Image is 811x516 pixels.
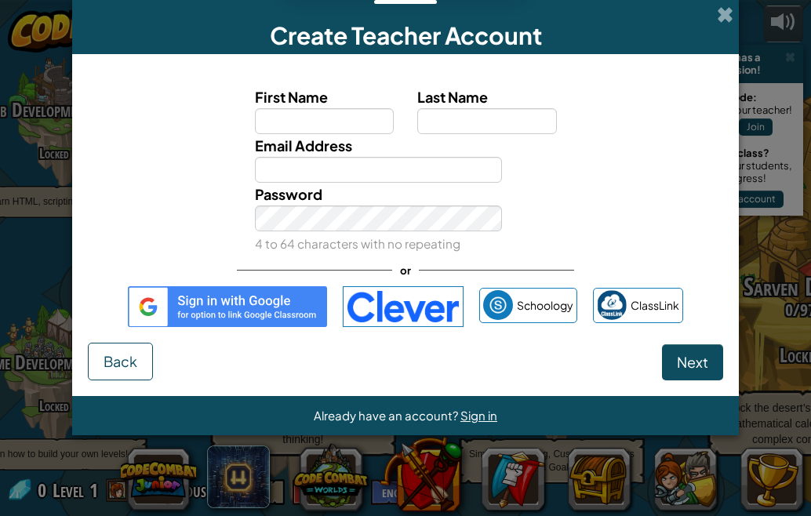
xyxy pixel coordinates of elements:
img: clever-logo-blue.png [343,286,464,327]
img: classlink-logo-small.png [597,290,627,320]
img: gplus_sso_button2.svg [128,286,327,327]
span: Password [255,185,322,203]
span: Already have an account? [314,408,460,423]
button: Next [662,344,723,380]
small: 4 to 64 characters with no repeating [255,236,460,251]
span: Schoology [517,294,573,317]
span: Last Name [417,88,488,106]
img: schoology.png [483,290,513,320]
span: ClassLink [631,294,679,317]
a: Sign in [460,408,497,423]
span: Email Address [255,136,352,154]
button: Back [88,343,153,380]
span: or [392,259,419,282]
span: First Name [255,88,328,106]
span: Back [104,352,137,370]
span: Create Teacher Account [270,20,542,50]
span: Next [677,353,708,371]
